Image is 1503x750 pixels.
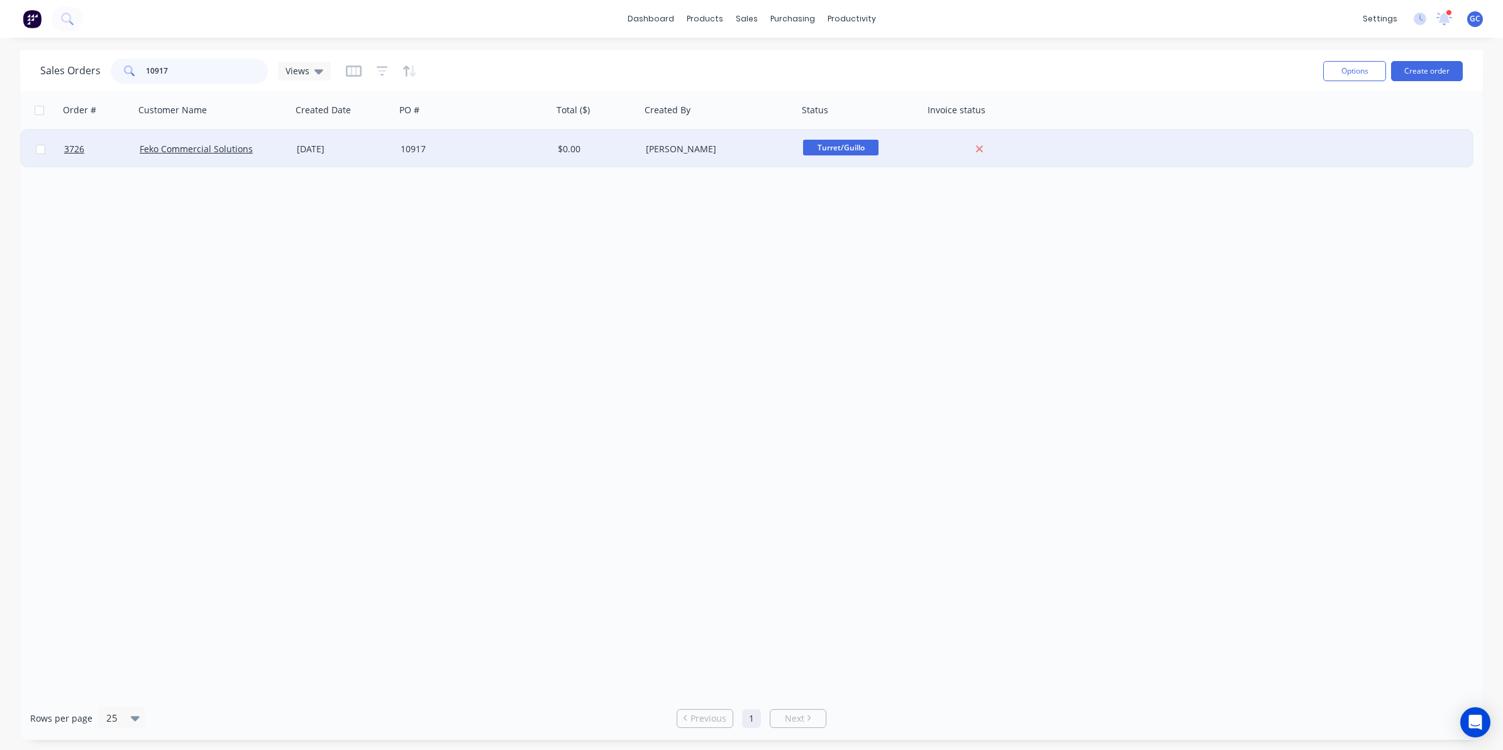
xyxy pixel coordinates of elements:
button: Options [1323,61,1386,81]
div: Created Date [296,104,351,116]
div: settings [1356,9,1404,28]
a: Page 1 is your current page [742,709,761,728]
span: Previous [690,712,726,725]
div: products [680,9,729,28]
span: Views [286,64,309,77]
div: Invoice status [928,104,985,116]
div: Total ($) [557,104,590,116]
div: Open Intercom Messenger [1460,707,1490,737]
div: [DATE] [297,143,391,155]
div: productivity [821,9,882,28]
div: Customer Name [138,104,207,116]
h1: Sales Orders [40,65,101,77]
a: dashboard [621,9,680,28]
div: Order # [63,104,96,116]
a: 3726 [64,130,140,168]
span: Turret/Guillo [803,140,879,155]
span: Next [785,712,804,725]
span: GC [1470,13,1480,25]
a: Feko Commercial Solutions [140,143,253,155]
a: Next page [770,712,826,725]
div: [PERSON_NAME] [646,143,785,155]
div: Created By [645,104,690,116]
ul: Pagination [672,709,831,728]
div: $0.00 [558,143,632,155]
div: sales [729,9,764,28]
div: purchasing [764,9,821,28]
button: Create order [1391,61,1463,81]
span: Rows per page [30,712,92,725]
div: PO # [399,104,419,116]
div: Status [802,104,828,116]
input: Search... [146,59,269,84]
img: Factory [23,9,42,28]
div: 10917 [401,143,540,155]
a: Previous page [677,712,733,725]
span: 3726 [64,143,84,155]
